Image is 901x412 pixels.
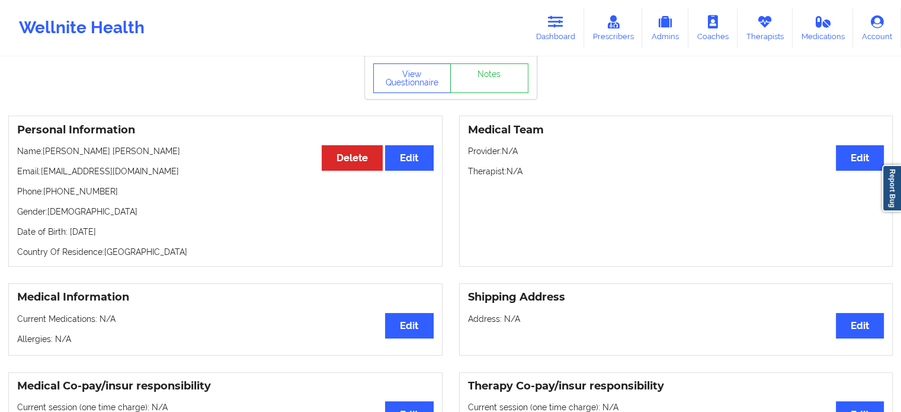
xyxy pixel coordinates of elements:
h3: Medical Co-pay/insur responsibility [17,379,434,393]
h3: Medical Information [17,290,434,304]
button: Edit [836,145,884,171]
button: Edit [385,313,433,338]
p: Date of Birth: [DATE] [17,226,434,238]
h3: Medical Team [468,123,884,137]
button: View Questionnaire [373,63,451,93]
p: Provider: N/A [468,145,884,157]
a: Dashboard [527,8,584,47]
button: Edit [385,145,433,171]
h3: Shipping Address [468,290,884,304]
p: Current Medications: N/A [17,313,434,325]
p: Therapist: N/A [468,165,884,177]
p: Address: N/A [468,313,884,325]
a: Admins [642,8,688,47]
a: Account [853,8,901,47]
p: Gender: [DEMOGRAPHIC_DATA] [17,206,434,218]
a: Notes [450,63,528,93]
p: Phone: [PHONE_NUMBER] [17,186,434,197]
button: Edit [836,313,884,338]
button: Delete [322,145,383,171]
p: Name: [PERSON_NAME] [PERSON_NAME] [17,145,434,157]
a: Coaches [688,8,738,47]
h3: Therapy Co-pay/insur responsibility [468,379,884,393]
p: Allergies: N/A [17,333,434,345]
p: Email: [EMAIL_ADDRESS][DOMAIN_NAME] [17,165,434,177]
a: Therapists [738,8,793,47]
a: Prescribers [584,8,643,47]
p: Country Of Residence: [GEOGRAPHIC_DATA] [17,246,434,258]
a: Report Bug [882,165,901,212]
h3: Personal Information [17,123,434,137]
a: Medications [793,8,854,47]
